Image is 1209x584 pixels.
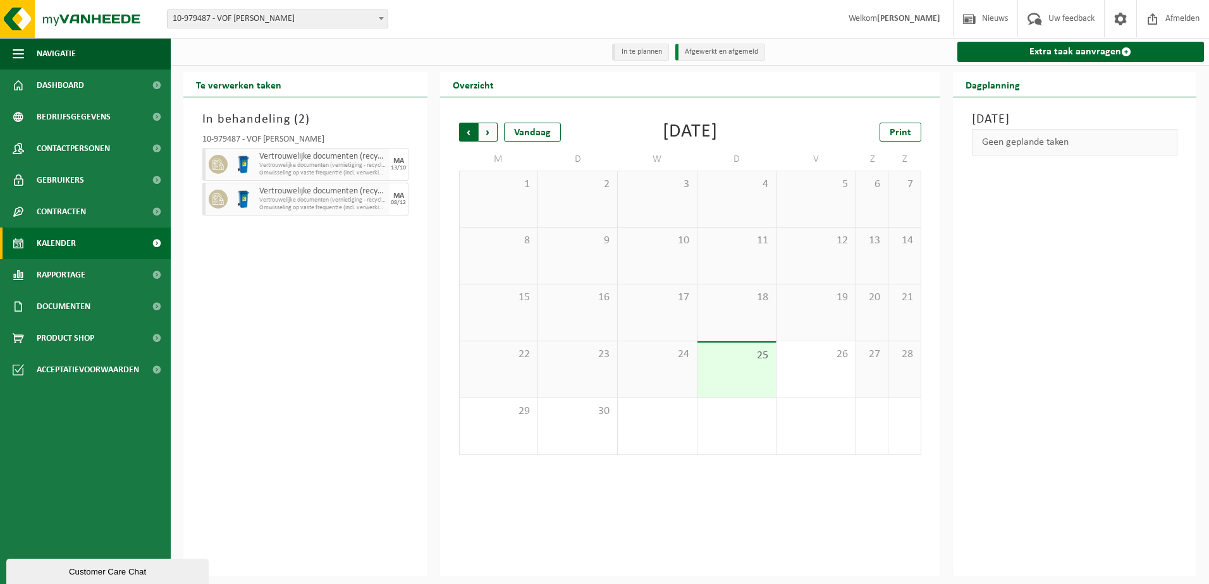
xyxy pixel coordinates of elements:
span: Contracten [37,196,86,228]
span: 13 [862,234,881,248]
h2: Te verwerken taken [183,72,294,97]
h2: Overzicht [440,72,506,97]
span: Gebruikers [37,164,84,196]
span: 25 [704,349,770,363]
li: In te plannen [612,44,669,61]
div: MA [393,192,404,200]
span: 11 [704,234,770,248]
span: 30 [544,405,611,418]
a: Extra taak aanvragen [957,42,1205,62]
span: Rapportage [37,259,85,291]
h3: [DATE] [972,110,1178,129]
span: Contactpersonen [37,133,110,164]
span: 27 [862,348,881,362]
li: Afgewerkt en afgemeld [675,44,765,61]
span: 26 [783,348,849,362]
strong: [PERSON_NAME] [877,14,940,23]
span: 28 [895,348,914,362]
td: M [459,148,539,171]
span: 14 [895,234,914,248]
span: 10-979487 - VOF MARYNISSEN - CORNELIS VOF - GENTBRUGGE [168,10,388,28]
span: 1 [466,178,532,192]
td: D [538,148,618,171]
span: Vertrouwelijke documenten (recyclage) [259,186,386,197]
td: V [776,148,856,171]
td: W [618,148,697,171]
span: Vertrouwelijke documenten (recyclage) [259,152,386,162]
div: 13/10 [391,165,406,171]
span: Navigatie [37,38,76,70]
span: 4 [704,178,770,192]
span: 17 [624,291,690,305]
span: Acceptatievoorwaarden [37,354,139,386]
div: 10-979487 - VOF [PERSON_NAME] [202,135,408,148]
span: 6 [862,178,881,192]
span: Print [890,128,911,138]
span: Omwisseling op vaste frequentie (incl. verwerking) [259,204,386,212]
h2: Dagplanning [953,72,1033,97]
span: 10 [624,234,690,248]
img: WB-0240-HPE-BE-09 [234,190,253,209]
span: 12 [783,234,849,248]
span: 15 [466,291,532,305]
span: 18 [704,291,770,305]
span: Bedrijfsgegevens [37,101,111,133]
span: 23 [544,348,611,362]
span: 19 [783,291,849,305]
span: Documenten [37,291,90,322]
span: 7 [895,178,914,192]
span: 16 [544,291,611,305]
div: MA [393,157,404,165]
td: D [697,148,777,171]
span: Product Shop [37,322,94,354]
span: 21 [895,291,914,305]
span: Vertrouwelijke documenten (vernietiging - recyclage) [259,162,386,169]
span: 29 [466,405,532,418]
span: 2 [544,178,611,192]
span: 24 [624,348,690,362]
div: 08/12 [391,200,406,206]
span: 2 [298,113,305,126]
span: Vorige [459,123,478,142]
iframe: chat widget [6,556,211,584]
div: Vandaag [504,123,561,142]
span: 3 [624,178,690,192]
span: Volgende [479,123,498,142]
span: Dashboard [37,70,84,101]
img: WB-0240-HPE-BE-09 [234,155,253,174]
a: Print [880,123,921,142]
td: Z [888,148,921,171]
span: Vertrouwelijke documenten (vernietiging - recyclage) [259,197,386,204]
div: Geen geplande taken [972,129,1178,155]
td: Z [856,148,888,171]
span: 8 [466,234,532,248]
span: Omwisseling op vaste frequentie (incl. verwerking) [259,169,386,177]
span: Kalender [37,228,76,259]
span: 5 [783,178,849,192]
div: [DATE] [663,123,718,142]
h3: In behandeling ( ) [202,110,408,129]
span: 10-979487 - VOF MARYNISSEN - CORNELIS VOF - GENTBRUGGE [167,9,388,28]
span: 20 [862,291,881,305]
span: 22 [466,348,532,362]
span: 9 [544,234,611,248]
